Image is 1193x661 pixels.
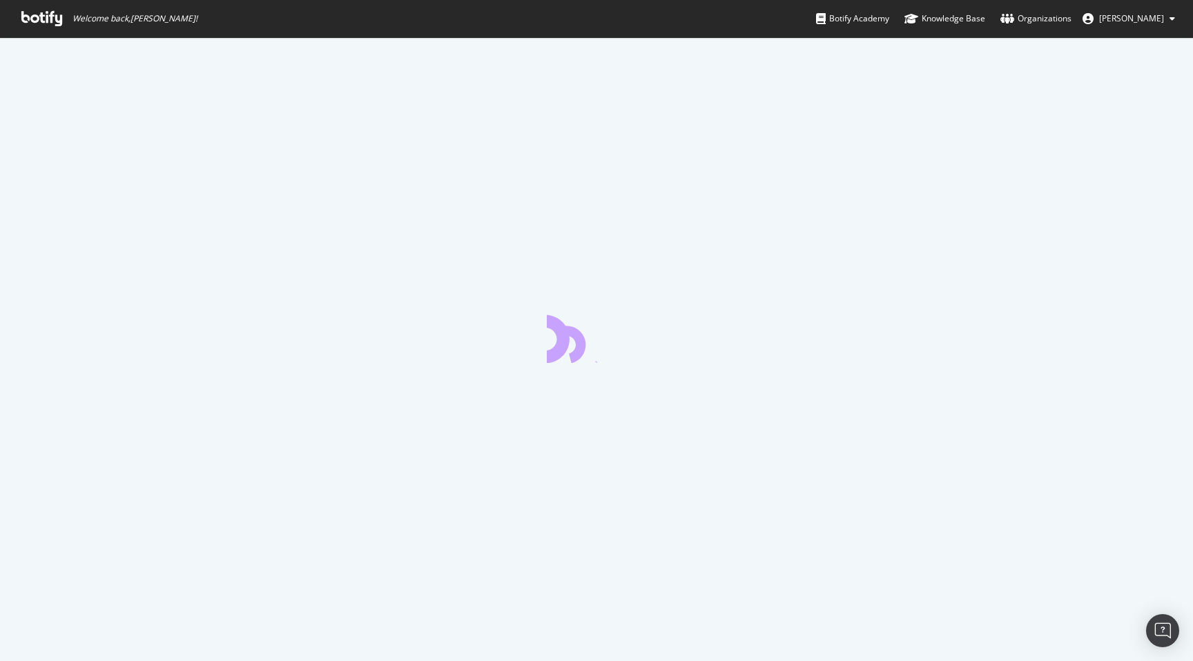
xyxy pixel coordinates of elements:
span: Welcome back, [PERSON_NAME] ! [72,13,197,24]
button: [PERSON_NAME] [1071,8,1186,30]
div: Botify Academy [816,12,889,26]
div: animation [547,313,646,363]
span: Bharat Lohakare [1099,12,1164,24]
div: Organizations [1000,12,1071,26]
div: Open Intercom Messenger [1146,614,1179,647]
div: Knowledge Base [904,12,985,26]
